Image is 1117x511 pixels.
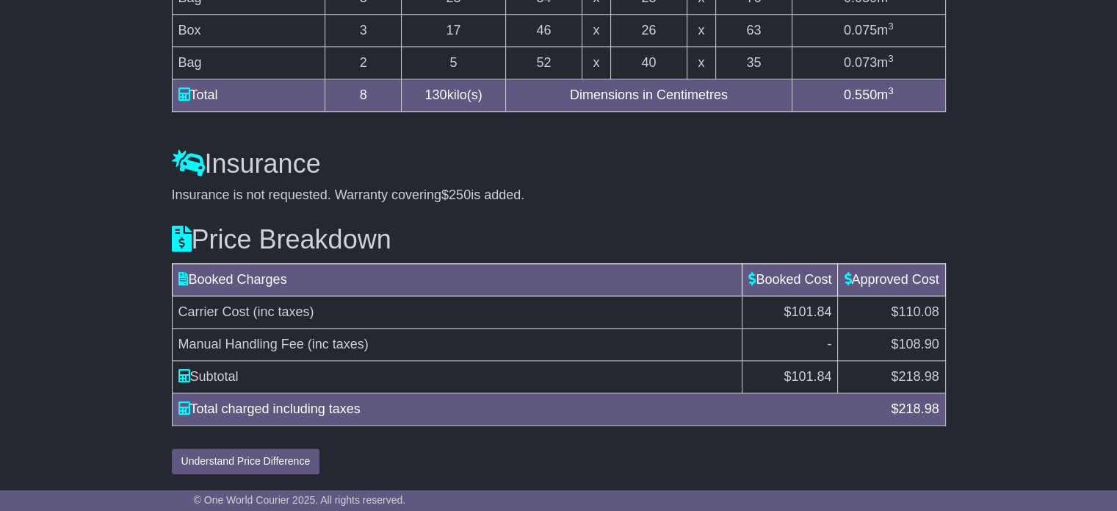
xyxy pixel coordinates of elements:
td: 17 [402,15,506,47]
td: x [687,15,716,47]
td: m [792,79,945,112]
td: 63 [715,15,792,47]
span: 0.550 [844,87,877,102]
h3: Price Breakdown [172,225,946,254]
td: 8 [325,79,402,112]
td: $ [742,360,838,393]
td: 2 [325,47,402,79]
span: $250 [441,187,471,202]
td: Subtotal [172,360,742,393]
div: Total charged including taxes [171,399,884,419]
td: x [582,47,611,79]
td: 46 [505,15,582,47]
span: © One World Courier 2025. All rights reserved. [194,494,406,506]
h3: Insurance [172,149,946,179]
span: (inc taxes) [253,304,314,319]
button: Understand Price Difference [172,449,320,474]
span: 218.98 [898,369,939,384]
td: 35 [715,47,792,79]
span: Carrier Cost [178,304,250,319]
span: $101.84 [784,304,831,319]
span: $108.90 [891,337,939,351]
td: kilo(s) [402,79,506,112]
td: x [582,15,611,47]
td: Box [172,15,325,47]
td: Bag [172,47,325,79]
td: Approved Cost [838,263,945,296]
span: $110.08 [891,304,939,319]
sup: 3 [888,85,894,96]
span: 218.98 [898,401,939,416]
td: m [792,47,945,79]
div: $ [883,399,946,419]
td: 3 [325,15,402,47]
td: 52 [505,47,582,79]
span: 0.073 [844,55,877,70]
span: (inc taxes) [308,337,369,351]
sup: 3 [888,21,894,32]
td: 26 [610,15,687,47]
td: x [687,47,716,79]
td: 40 [610,47,687,79]
td: Booked Charges [172,263,742,296]
div: Insurance is not requested. Warranty covering is added. [172,187,946,204]
span: Manual Handling Fee [178,337,304,351]
td: Dimensions in Centimetres [505,79,792,112]
span: - [827,337,831,351]
span: 0.075 [844,23,877,37]
td: $ [838,360,945,393]
td: Total [172,79,325,112]
sup: 3 [888,53,894,64]
span: 101.84 [791,369,831,384]
td: m [792,15,945,47]
span: 130 [425,87,447,102]
td: 5 [402,47,506,79]
td: Booked Cost [742,263,838,296]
